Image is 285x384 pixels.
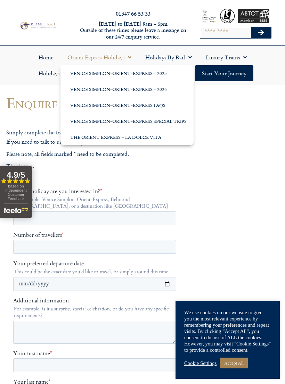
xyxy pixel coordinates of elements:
[3,49,282,81] nav: Menu
[220,358,248,368] a: Accept All
[6,162,186,171] p: Thank you.
[6,128,186,146] p: Simply complete the form below and we’ll get in touch [DATE]. If you need to talk to us sooner, j...
[60,113,194,129] a: Venice Simplon-Orient-Express Special Trips
[60,49,138,65] a: Orient Express Holidays
[2,287,7,293] input: By email
[199,49,254,65] a: Luxury Trains
[6,95,186,111] h1: Enquire Now
[60,65,194,145] ul: Orient Express Holidays
[2,360,7,366] input: Check to subscribe to the Planet Rail newsletter
[60,97,194,113] a: Venice Simplon-Orient-Express FAQs
[195,65,253,81] a: Start your Journey
[60,65,194,81] a: Venice Simplon-Orient-Express – 2025
[19,21,57,30] img: Planet Rail Train Holidays Logo
[116,9,150,17] a: 01347 66 53 33
[32,49,60,65] a: Home
[78,21,188,40] h6: [DATE] to [DATE] 9am – 5pm Outside of these times please leave a message on our 24/7 enquiry serv...
[6,150,186,159] p: Please note, all fields marked * need to be completed.
[9,298,40,305] span: By telephone
[60,129,194,145] a: The Orient Express – La Dolce Vita
[2,298,7,303] input: By telephone
[138,49,199,65] a: Holidays by Rail
[184,309,271,353] div: We use cookies on our website to give you the most relevant experience by remembering your prefer...
[60,81,194,97] a: Venice Simplon-Orient-Express – 2026
[184,360,217,366] a: Cookie Settings
[32,65,100,81] a: Holidays by Region
[113,137,147,145] a: 01347 66 53 33
[9,359,163,365] span: Check to subscribe to the Planet Rail newsletter
[251,27,271,38] button: Search
[9,287,30,295] span: By email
